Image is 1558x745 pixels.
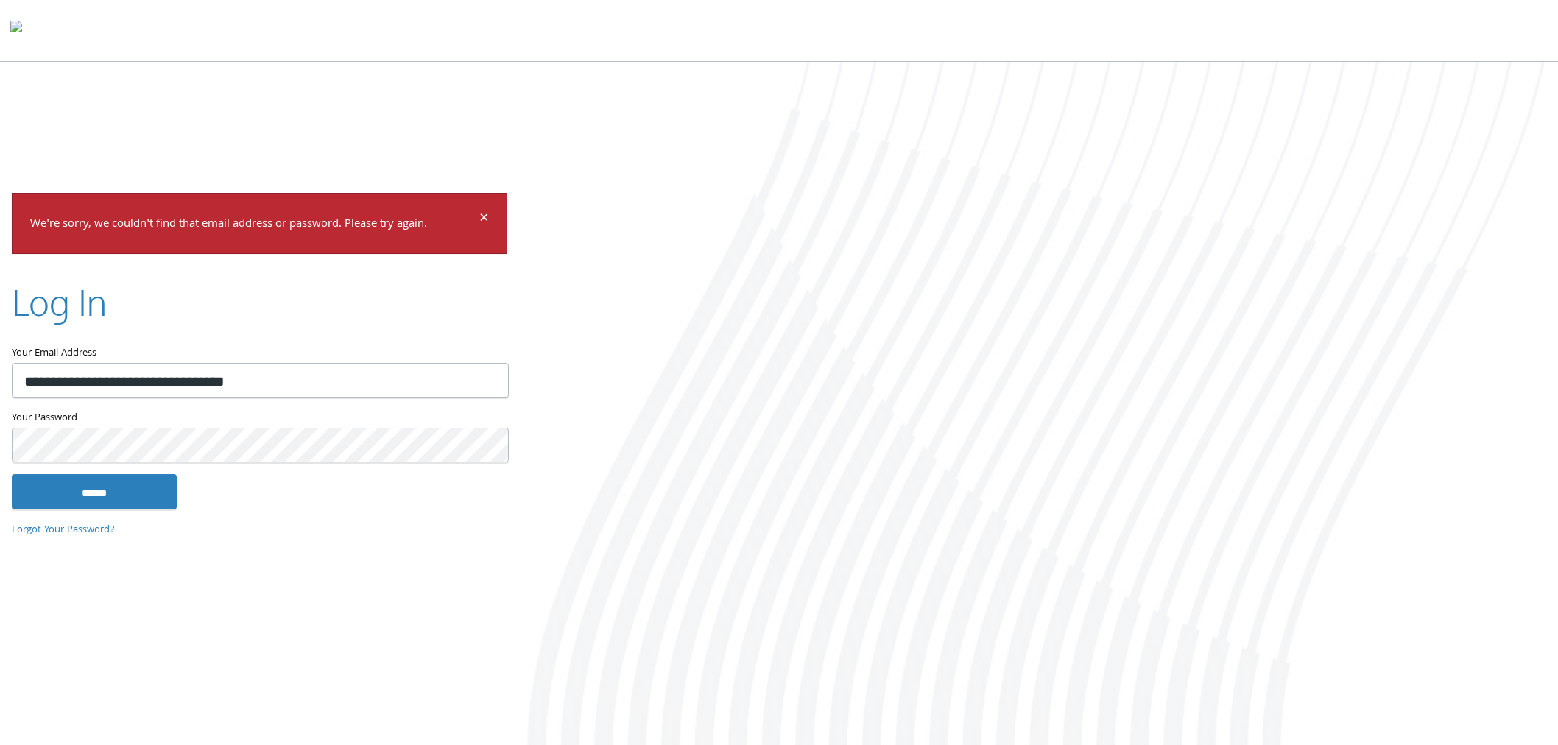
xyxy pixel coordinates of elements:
[479,205,489,234] span: ×
[12,409,507,428] label: Your Password
[12,522,115,538] a: Forgot Your Password?
[30,214,477,236] p: We're sorry, we couldn't find that email address or password. Please try again.
[479,211,489,229] button: Dismiss alert
[12,278,107,327] h2: Log In
[10,15,22,45] img: todyl-logo-dark.svg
